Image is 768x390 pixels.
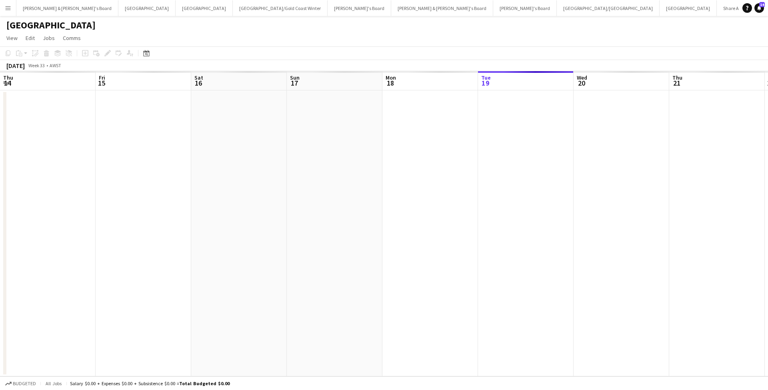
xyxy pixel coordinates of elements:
span: Edit [26,34,35,42]
span: 16 [193,78,203,88]
a: 14 [754,3,764,13]
span: Budgeted [13,381,36,386]
span: 15 [98,78,105,88]
span: 19 [480,78,491,88]
a: Jobs [40,33,58,43]
div: AWST [50,62,61,68]
span: View [6,34,18,42]
button: [GEOGRAPHIC_DATA] [118,0,176,16]
span: 21 [671,78,682,88]
span: Thu [672,74,682,81]
span: Fri [99,74,105,81]
button: [PERSON_NAME] & [PERSON_NAME]'s Board [391,0,493,16]
span: Jobs [43,34,55,42]
span: Thu [3,74,13,81]
button: [GEOGRAPHIC_DATA]/Gold Coast Winter [233,0,328,16]
span: Tue [481,74,491,81]
a: View [3,33,21,43]
span: 14 [2,78,13,88]
button: [GEOGRAPHIC_DATA] [660,0,717,16]
span: 18 [384,78,396,88]
span: Sat [194,74,203,81]
span: Week 33 [26,62,46,68]
span: 14 [759,2,765,7]
button: Budgeted [4,379,37,388]
span: All jobs [44,380,63,386]
span: Total Budgeted $0.00 [179,380,230,386]
div: Salary $0.00 + Expenses $0.00 + Subsistence $0.00 = [70,380,230,386]
button: [GEOGRAPHIC_DATA] [176,0,233,16]
span: Mon [386,74,396,81]
span: Wed [577,74,587,81]
button: [PERSON_NAME] & [PERSON_NAME]'s Board [16,0,118,16]
h1: [GEOGRAPHIC_DATA] [6,19,96,31]
span: Sun [290,74,300,81]
span: 20 [576,78,587,88]
span: Comms [63,34,81,42]
div: [DATE] [6,62,25,70]
button: [GEOGRAPHIC_DATA]/[GEOGRAPHIC_DATA] [557,0,660,16]
span: 17 [289,78,300,88]
button: [PERSON_NAME]'s Board [328,0,391,16]
button: [PERSON_NAME]'s Board [493,0,557,16]
a: Edit [22,33,38,43]
a: Comms [60,33,84,43]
